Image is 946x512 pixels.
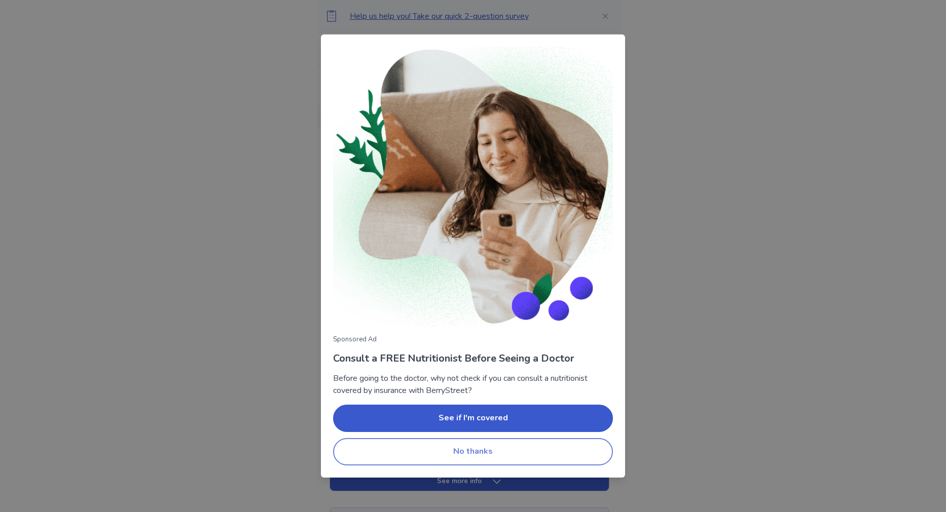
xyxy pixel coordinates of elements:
[333,335,613,345] p: Sponsored Ad
[333,372,613,397] p: Before going to the doctor, why not check if you can consult a nutritionist covered by insurance ...
[333,47,613,327] img: Woman consulting with nutritionist on phone
[333,438,613,465] button: No thanks
[333,351,613,366] p: Consult a FREE Nutritionist Before Seeing a Doctor
[333,405,613,432] button: See if I'm covered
